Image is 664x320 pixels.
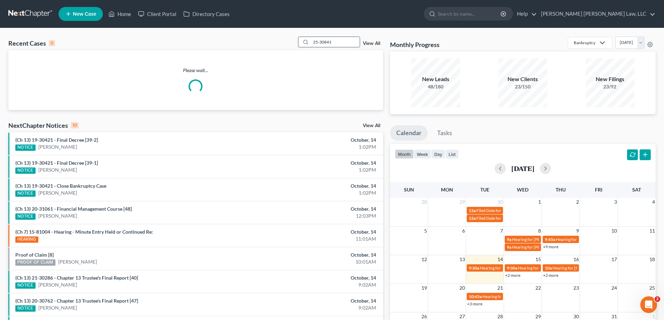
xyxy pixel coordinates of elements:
[498,75,547,83] div: New Clients
[15,167,36,174] div: NOTICE
[8,121,79,130] div: NextChapter Notices
[395,149,414,159] button: month
[15,160,98,166] a: (Ch 13) 19-30421 - Final Decree [39-1]
[260,297,376,304] div: October, 14
[431,149,445,159] button: day
[260,143,376,150] div: 1:02PM
[505,273,520,278] a: +2 more
[38,281,77,288] a: [PERSON_NAME]
[411,83,460,90] div: 48/180
[260,136,376,143] div: October, 14
[71,122,79,128] div: 10
[476,216,535,221] span: Filed Date for [PERSON_NAME]
[586,83,634,90] div: 23/92
[649,284,656,292] span: 25
[507,237,511,242] span: 9a
[414,149,431,159] button: week
[260,182,376,189] div: October, 14
[260,212,376,219] div: 12:03PM
[438,7,502,20] input: Search by name...
[421,198,428,206] span: 28
[49,40,55,46] div: 0
[543,244,558,249] a: +9 more
[260,205,376,212] div: October, 14
[469,216,476,221] span: 12a
[651,198,656,206] span: 4
[498,83,547,90] div: 23/150
[15,190,36,197] div: NOTICE
[423,227,428,235] span: 5
[611,227,618,235] span: 10
[15,259,55,266] div: PROOF OF CLAIM
[482,294,537,299] span: Hearing for [PERSON_NAME]
[545,265,552,271] span: 10a
[260,274,376,281] div: October, 14
[260,304,376,311] div: 9:02AM
[260,189,376,196] div: 1:02PM
[552,265,607,271] span: Hearing for [PERSON_NAME]
[260,228,376,235] div: October, 14
[543,273,558,278] a: +2 more
[311,37,360,47] input: Search by name...
[613,198,618,206] span: 3
[459,198,466,206] span: 29
[518,265,633,271] span: Hearing for [US_STATE] Safety Association of Timbermen - Self I
[649,227,656,235] span: 11
[38,212,77,219] a: [PERSON_NAME]
[15,137,98,143] a: (Ch 13) 19-30421 - Final Decree [39-2]
[573,255,580,264] span: 16
[497,284,504,292] span: 21
[38,189,77,196] a: [PERSON_NAME]
[8,39,55,47] div: Recent Cases
[575,227,580,235] span: 9
[260,159,376,166] div: October, 14
[135,8,180,20] a: Client Portal
[431,125,458,141] a: Tasks
[421,255,428,264] span: 12
[535,255,542,264] span: 15
[411,75,460,83] div: New Leads
[15,145,36,151] div: NOTICE
[260,251,376,258] div: October, 14
[459,255,466,264] span: 13
[517,187,528,193] span: Wed
[38,166,77,173] a: [PERSON_NAME]
[260,281,376,288] div: 9:02AM
[15,213,36,220] div: NOTICE
[469,208,476,213] span: 12a
[655,296,660,302] span: 2
[632,187,641,193] span: Sat
[180,8,233,20] a: Directory Cases
[73,11,96,17] span: New Case
[507,265,517,271] span: 9:30a
[507,244,511,250] span: 9a
[105,8,135,20] a: Home
[573,284,580,292] span: 23
[260,235,376,242] div: 11:01AM
[390,125,428,141] a: Calendar
[497,198,504,206] span: 30
[421,284,428,292] span: 19
[260,166,376,173] div: 1:02PM
[586,75,634,83] div: New Filings
[574,40,595,46] div: Bankruptcy
[15,282,36,289] div: NOTICE
[469,265,479,271] span: 9:30a
[390,40,440,49] h3: Monthly Progress
[480,187,489,193] span: Tue
[363,123,380,128] a: View All
[260,258,376,265] div: 10:01AM
[545,237,555,242] span: 9:45a
[15,183,106,189] a: (Ch 13) 19-30421 - Close Bankruptcy Case
[640,296,657,313] iframe: Intercom live chat
[499,227,504,235] span: 7
[480,265,595,271] span: Hearing for [US_STATE] Safety Association of Timbermen - Self I
[15,275,138,281] a: (Ch 13) 21-30286 - Chapter 13 Trustee's Final Report [40]
[611,255,618,264] span: 17
[459,284,466,292] span: 20
[461,227,466,235] span: 6
[363,41,380,46] a: View All
[497,255,504,264] span: 14
[38,304,77,311] a: [PERSON_NAME]
[38,143,77,150] a: [PERSON_NAME]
